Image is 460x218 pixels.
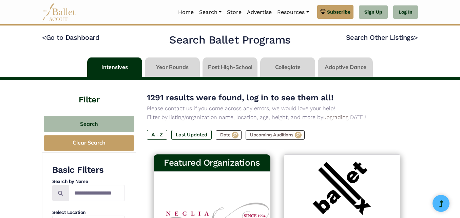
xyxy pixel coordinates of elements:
a: Home [175,5,196,19]
h4: Search by Name [52,178,125,185]
a: Search Other Listings> [346,33,418,41]
a: Subscribe [317,5,353,19]
li: Intensives [86,57,143,77]
h4: Select Location [52,209,125,216]
h3: Basic Filters [52,164,125,176]
p: Filter by listing/organization name, location, age, height, and more by [DATE]! [147,113,407,122]
li: Year Rounds [143,57,201,77]
button: Search [44,116,134,132]
a: Advertise [244,5,274,19]
li: Adaptive Dance [317,57,374,77]
span: Subscribe [327,8,350,16]
code: > [414,33,418,41]
label: Upcoming Auditions [246,130,305,140]
label: Date [216,130,242,140]
img: gem.svg [320,8,326,16]
h4: Filter [42,80,136,106]
li: Post High-School [201,57,259,77]
li: Collegiate [259,57,317,77]
a: <Go to Dashboard [42,33,99,41]
a: upgrading [323,114,348,120]
span: 1291 results were found, log in to see them all! [147,93,333,102]
button: Clear Search [44,135,134,151]
input: Search by names... [69,185,125,201]
a: Store [224,5,244,19]
p: Please contact us if you come across any errors, we would love your help! [147,104,407,113]
label: A - Z [147,130,167,139]
a: Sign Up [359,5,388,19]
a: Resources [274,5,311,19]
h2: Search Ballet Programs [169,33,290,47]
code: < [42,33,46,41]
a: Log In [393,5,418,19]
a: Search [196,5,224,19]
label: Last Updated [171,130,212,139]
h3: Featured Organizations [159,157,265,169]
